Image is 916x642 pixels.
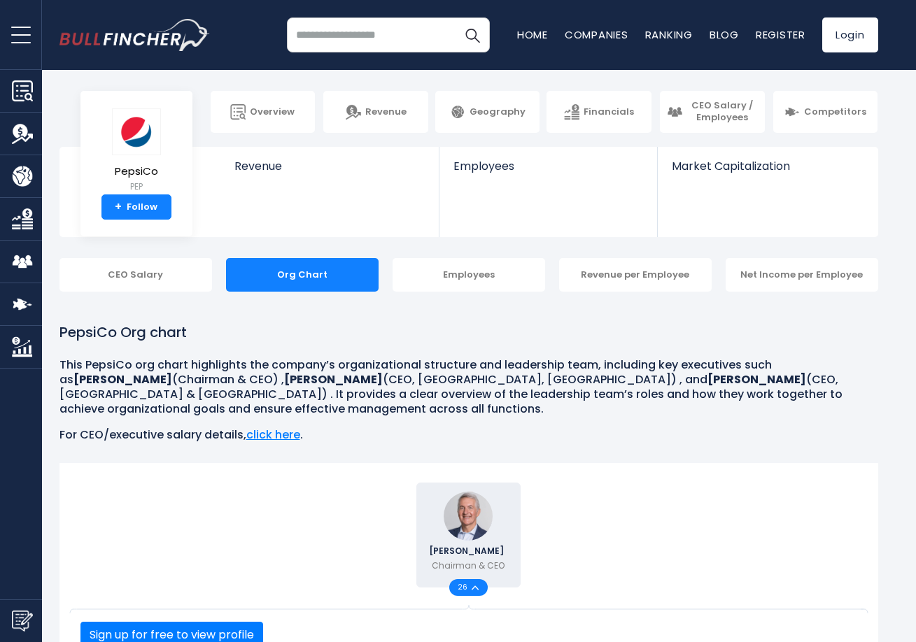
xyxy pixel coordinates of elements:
span: Financials [584,106,634,118]
a: CEO Salary / Employees [660,91,765,133]
a: +Follow [101,194,171,220]
a: Revenue [220,147,439,197]
p: For CEO/executive salary details, . [59,428,878,443]
img: bullfincher logo [59,19,210,51]
img: Ramon Laguarta [444,492,493,541]
a: Geography [435,91,540,133]
small: PEP [112,180,161,193]
b: [PERSON_NAME] [284,371,383,387]
span: Geography [470,106,526,118]
span: [PERSON_NAME] [429,547,508,555]
a: Login [822,17,878,52]
div: CEO Salary [59,258,212,292]
span: CEO Salary / Employees [686,100,758,124]
span: Revenue [365,106,407,118]
div: Net Income per Employee [726,258,878,292]
a: PepsiCo PEP [111,108,162,195]
b: [PERSON_NAME] [73,371,172,387]
span: Overview [250,106,295,118]
span: 26 [458,584,472,591]
a: Ramon Laguarta [PERSON_NAME] Chairman & CEO 26 [416,483,521,587]
span: Competitors [804,106,866,118]
span: PepsiCo [112,166,161,178]
a: Employees [439,147,657,197]
a: Market Capitalization [658,147,876,197]
h1: PepsiCo Org chart [59,322,878,343]
a: Go to homepage [59,19,210,51]
a: Home [517,27,548,42]
a: Financials [547,91,651,133]
strong: + [115,201,122,213]
p: This PepsiCo org chart highlights the company’s organizational structure and leadership team, inc... [59,358,878,416]
div: Revenue per Employee [559,258,712,292]
div: Org Chart [226,258,379,292]
p: Chairman & CEO [432,559,505,572]
a: Companies [565,27,628,42]
a: click here [246,427,300,443]
span: Employees [453,159,643,173]
span: Market Capitalization [672,159,862,173]
a: Register [756,27,805,42]
span: Revenue [234,159,425,173]
a: Competitors [773,91,878,133]
a: Overview [211,91,316,133]
b: [PERSON_NAME] [707,371,806,387]
div: Employees [393,258,545,292]
a: Revenue [323,91,428,133]
button: Search [455,17,490,52]
a: Blog [710,27,739,42]
a: Ranking [645,27,693,42]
